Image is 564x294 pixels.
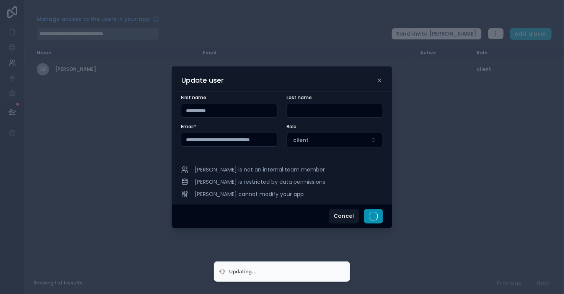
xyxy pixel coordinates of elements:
div: Updating... [229,268,257,276]
button: Cancel [329,209,359,224]
span: [PERSON_NAME] is not an internal team member [195,166,325,173]
span: Role [287,123,297,130]
span: Email [181,123,194,130]
span: [PERSON_NAME] is restricted by data permissions [195,178,325,186]
span: First name [181,94,206,101]
button: Select Button [287,133,383,147]
span: [PERSON_NAME] cannot modify your app [195,190,304,198]
span: client [293,136,308,144]
span: Last name [287,94,312,101]
h3: Update user [181,76,224,85]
